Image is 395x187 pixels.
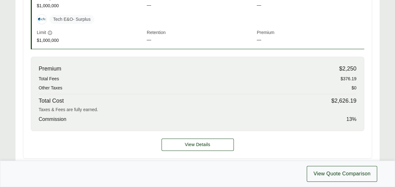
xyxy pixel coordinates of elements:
[162,139,234,151] a: Option A details
[39,85,62,91] span: Other Taxes
[37,37,144,44] span: $1,000,000
[346,116,356,123] span: 13 %
[162,139,234,151] button: View Details
[147,37,254,44] span: —
[185,141,210,148] span: View Details
[37,29,46,36] span: Limit
[39,97,64,105] span: Total Cost
[37,14,47,24] img: CFC
[307,166,377,182] button: View Quote Comparison
[257,2,364,9] span: —
[339,65,356,73] span: $2,250
[147,29,254,37] span: Retention
[147,2,254,9] span: —
[313,170,370,178] span: View Quote Comparison
[331,97,356,105] span: $2,626.19
[257,29,364,37] span: Premium
[39,76,59,82] span: Total Fees
[37,3,144,9] span: $1,000,000
[257,37,364,44] span: —
[39,65,61,73] span: Premium
[340,76,356,82] span: $376.19
[49,15,94,24] span: Tech E&O - Surplus
[351,85,356,91] span: $0
[39,116,66,123] span: Commission
[39,106,356,113] div: Taxes & Fees are fully earned.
